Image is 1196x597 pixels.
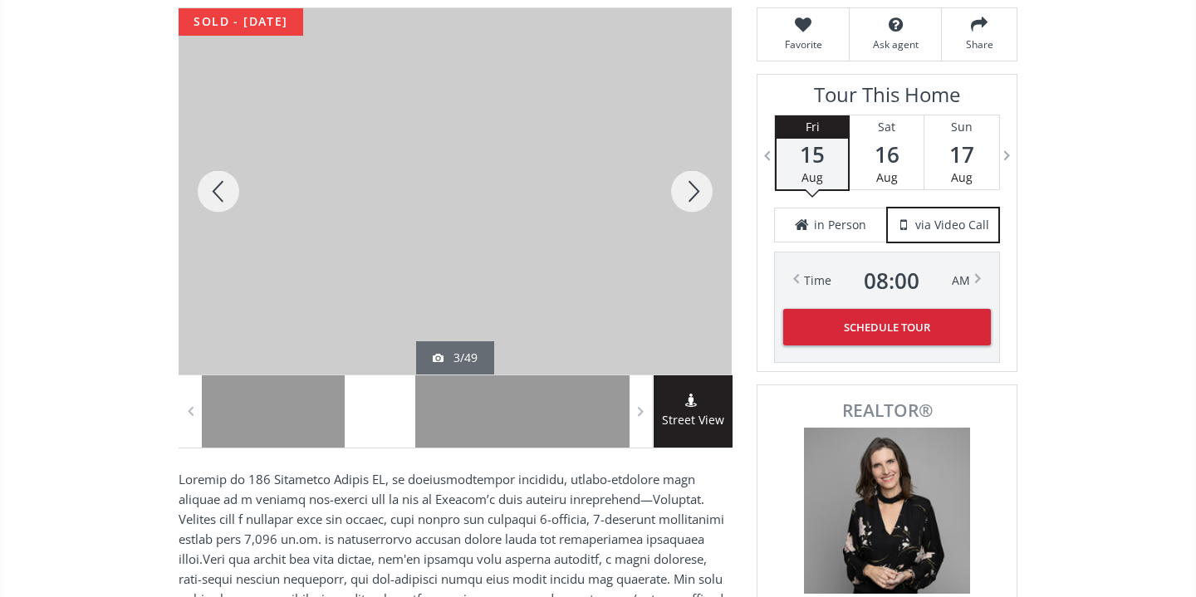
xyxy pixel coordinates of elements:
[654,411,733,430] span: Street View
[924,115,999,139] div: Sun
[776,402,998,419] span: REALTOR®
[804,428,970,594] img: Photo of Sarah Scott
[804,269,970,292] div: Time AM
[801,169,823,185] span: Aug
[850,115,924,139] div: Sat
[179,8,732,374] div: 131 Edgebrook Circle NW Calgary, AB T3A 5A4 - Photo 3 of 49
[915,217,989,233] span: via Video Call
[774,83,1000,115] h3: Tour This Home
[864,269,919,292] span: 08 : 00
[924,143,999,166] span: 17
[783,309,991,345] button: Schedule Tour
[766,37,841,51] span: Favorite
[814,217,866,233] span: in Person
[433,350,478,366] div: 3/49
[950,37,1008,51] span: Share
[179,8,303,36] div: sold - [DATE]
[876,169,898,185] span: Aug
[858,37,933,51] span: Ask agent
[850,143,924,166] span: 16
[777,143,848,166] span: 15
[777,115,848,139] div: Fri
[951,169,973,185] span: Aug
